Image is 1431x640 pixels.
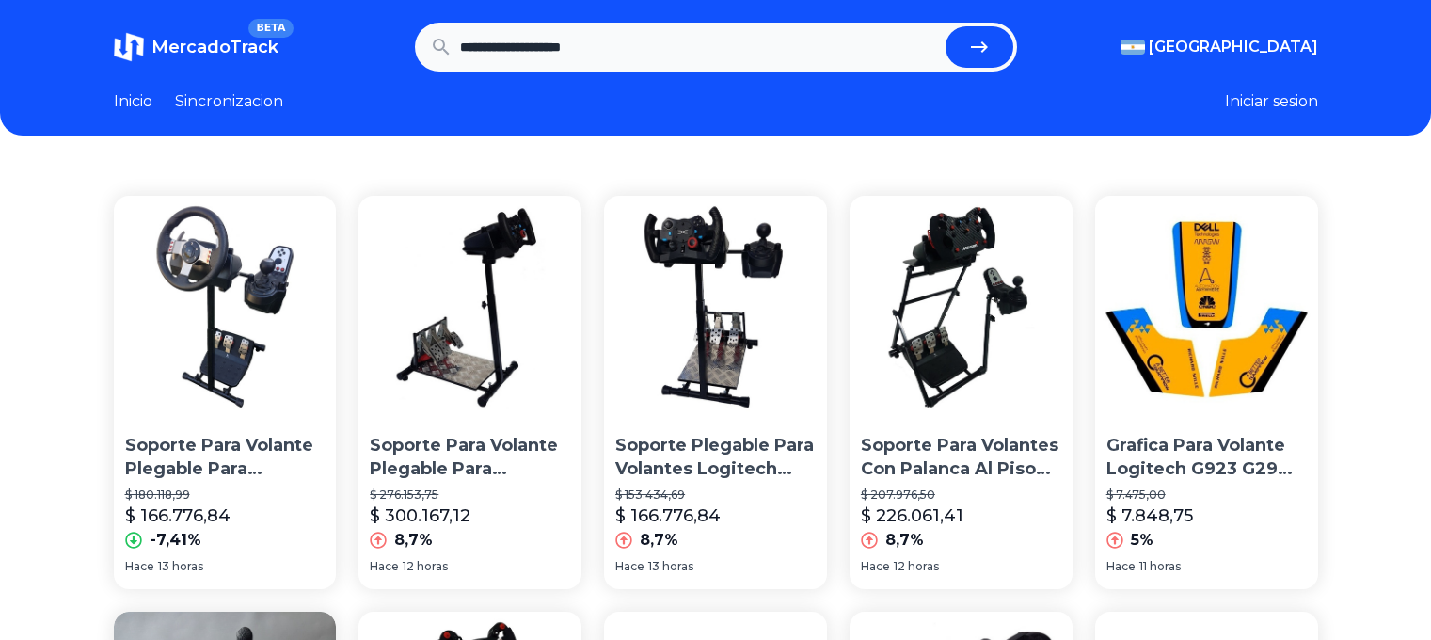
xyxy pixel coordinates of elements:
[114,196,337,589] a: Soporte Para Volante Plegable Para Logitech G27 G29 G920Soporte Para Volante Plegable Para Logite...
[615,488,816,503] p: $ 153.434,69
[114,196,337,419] img: Soporte Para Volante Plegable Para Logitech G27 G29 G920
[1106,434,1307,481] p: Grafica Para Volante Logitech G923 G29 G920 G27 G25 - Calco
[114,90,152,113] a: Inicio
[861,503,963,529] p: $ 226.061,41
[894,559,939,574] span: 12 horas
[370,559,399,574] span: Hace
[358,196,581,589] a: Soporte Para Volante Plegable Para Logitech G920 G27 G29Soporte Para Volante Plegable Para Logite...
[1106,559,1136,574] span: Hace
[403,559,448,574] span: 12 horas
[370,503,470,529] p: $ 300.167,12
[125,559,154,574] span: Hace
[1121,40,1145,55] img: Argentina
[125,434,326,481] p: Soporte Para Volante Plegable Para Logitech G27 G29 G920
[885,529,924,552] p: 8,7%
[248,19,293,38] span: BETA
[604,196,827,589] a: Soporte Plegable Para Volantes Logitech G29 G920 G27 G25Soporte Plegable Para Volantes Logitech G...
[648,559,693,574] span: 13 horas
[125,488,326,503] p: $ 180.118,99
[861,488,1061,503] p: $ 207.976,50
[1131,529,1153,552] p: 5%
[850,196,1073,589] a: Soporte Para Volantes Con Palanca Al Piso Logitech G29 G920Soporte Para Volantes Con Palanca Al P...
[114,32,144,62] img: MercadoTrack
[615,503,721,529] p: $ 166.776,84
[1149,36,1318,58] span: [GEOGRAPHIC_DATA]
[125,503,231,529] p: $ 166.776,84
[615,559,644,574] span: Hace
[370,434,570,481] p: Soporte Para Volante Plegable Para Logitech G920 G27 G29
[1121,36,1318,58] button: [GEOGRAPHIC_DATA]
[158,559,203,574] span: 13 horas
[861,434,1061,481] p: Soporte Para Volantes Con Palanca Al Piso Logitech G29 G920
[114,32,278,62] a: MercadoTrackBETA
[394,529,433,552] p: 8,7%
[640,529,678,552] p: 8,7%
[615,434,816,481] p: Soporte Plegable Para Volantes Logitech G29 G920 G27 G25
[604,196,827,419] img: Soporte Plegable Para Volantes Logitech G29 G920 G27 G25
[150,529,201,552] p: -7,41%
[175,90,283,113] a: Sincronizacion
[1095,196,1318,589] a: Grafica Para Volante Logitech G923 G29 G920 G27 G25 - CalcoGrafica Para Volante Logitech G923 G29...
[1106,488,1307,503] p: $ 7.475,00
[151,37,278,57] span: MercadoTrack
[861,559,890,574] span: Hace
[850,196,1073,419] img: Soporte Para Volantes Con Palanca Al Piso Logitech G29 G920
[1139,559,1181,574] span: 11 horas
[358,196,581,419] img: Soporte Para Volante Plegable Para Logitech G920 G27 G29
[370,488,570,503] p: $ 276.153,75
[1095,196,1318,419] img: Grafica Para Volante Logitech G923 G29 G920 G27 G25 - Calco
[1106,503,1193,529] p: $ 7.848,75
[1225,90,1318,113] button: Iniciar sesion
